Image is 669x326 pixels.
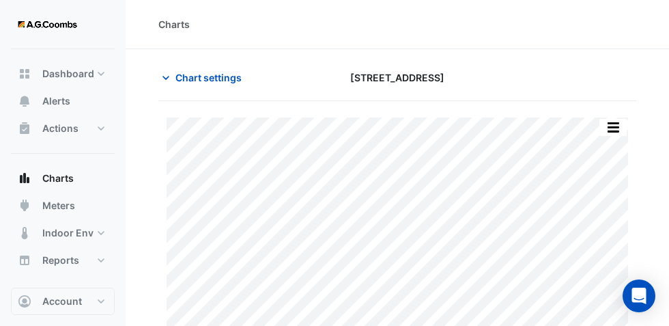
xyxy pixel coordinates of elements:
img: Company Logo [16,11,78,38]
button: Meters [11,192,115,219]
span: Alerts [42,94,70,108]
span: Chart settings [175,70,242,85]
button: Indoor Env [11,219,115,247]
app-icon: Reports [18,254,31,267]
span: Meters [42,199,75,213]
button: Charts [11,165,115,192]
app-icon: Charts [18,172,31,185]
app-icon: Dashboard [18,67,31,81]
button: Reports [11,247,115,274]
span: Dashboard [42,67,94,81]
button: Actions [11,115,115,142]
span: Actions [42,122,79,135]
button: Account [11,288,115,315]
span: Indoor Env [42,226,94,240]
app-icon: Actions [18,122,31,135]
button: Chart settings [158,66,251,90]
span: Charts [42,172,74,185]
app-icon: Indoor Env [18,226,31,240]
span: Account [42,295,82,308]
button: Alerts [11,87,115,115]
div: Open Intercom Messenger [623,280,655,312]
button: More Options [599,119,627,136]
div: Charts [158,17,190,31]
button: Dashboard [11,60,115,87]
span: Reports [42,254,79,267]
span: [STREET_ADDRESS] [350,70,444,85]
app-icon: Meters [18,199,31,213]
app-icon: Alerts [18,94,31,108]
